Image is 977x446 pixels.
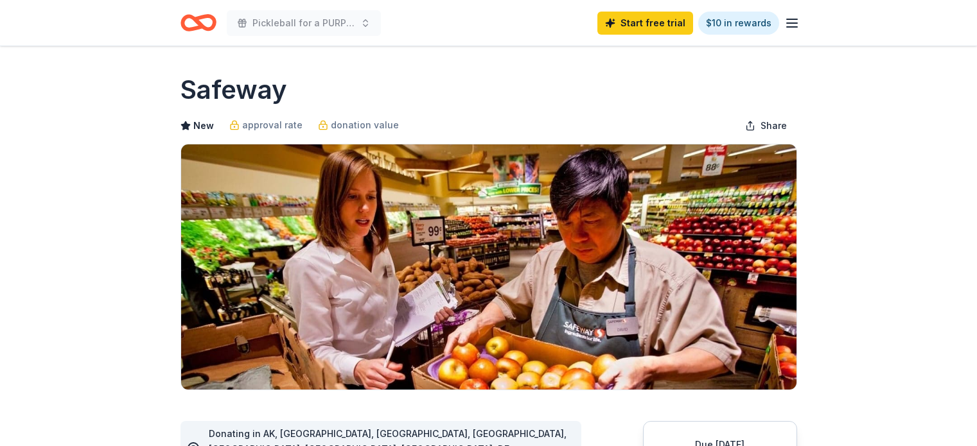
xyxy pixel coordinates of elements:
[761,118,787,133] span: Share
[318,117,399,133] a: donation value
[181,144,797,390] img: Image for Safeway
[735,113,797,139] button: Share
[331,117,399,133] span: donation value
[698,12,779,35] a: $10 in rewards
[597,12,693,35] a: Start free trial
[229,117,303,133] a: approval rate
[180,72,287,108] h1: Safeway
[193,118,214,133] span: New
[242,117,303,133] span: approval rate
[227,10,381,36] button: Pickleball for a PURPOSE
[252,15,355,31] span: Pickleball for a PURPOSE
[180,8,216,38] a: Home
